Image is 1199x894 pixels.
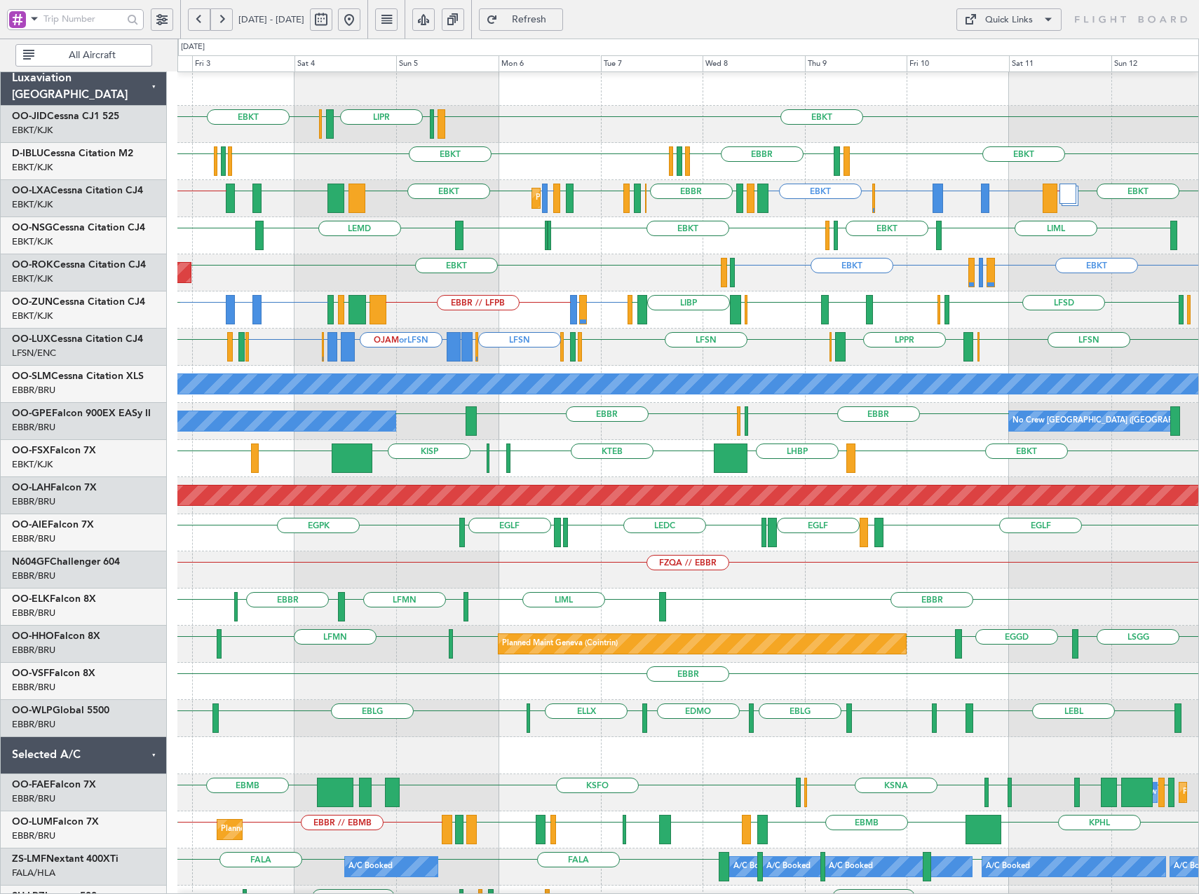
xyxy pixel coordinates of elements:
[12,594,50,604] span: OO-ELK
[12,111,119,121] a: OO-JIDCessna CJ1 525
[12,198,53,211] a: EBKT/KJK
[1009,55,1111,72] div: Sat 11
[37,50,147,60] span: All Aircraft
[12,297,53,307] span: OO-ZUN
[294,55,397,72] div: Sat 4
[12,334,50,344] span: OO-LUX
[192,55,294,72] div: Fri 3
[12,570,55,582] a: EBBR/BRU
[12,681,55,694] a: EBBR/BRU
[12,371,51,381] span: OO-SLM
[12,706,53,715] span: OO-WLP
[12,520,94,530] a: OO-AIEFalcon 7X
[12,235,53,248] a: EBKT/KJK
[829,856,873,877] div: A/C Booked
[733,856,778,877] div: A/C Booked
[12,495,55,508] a: EBBR/BRU
[12,557,120,567] a: N604GFChallenger 604
[12,706,109,715] a: OO-WLPGlobal 5500
[499,55,601,72] div: Mon 6
[12,830,55,842] a: EBBR/BRU
[12,854,46,864] span: ZS-LMF
[12,718,55,731] a: EBBR/BRU
[12,408,151,418] a: OO-GPEFalcon 900EX EASy II
[15,44,152,67] button: All Aircraft
[221,819,475,840] div: Planned Maint [GEOGRAPHIC_DATA] ([GEOGRAPHIC_DATA] National)
[601,55,703,72] div: Tue 7
[12,867,55,879] a: FALA/HLA
[12,310,53,322] a: EBKT/KJK
[12,273,53,285] a: EBKT/KJK
[12,149,43,158] span: D-IBLU
[12,260,146,270] a: OO-ROKCessna Citation CJ4
[12,607,55,619] a: EBBR/BRU
[12,644,55,656] a: EBBR/BRU
[502,633,618,654] div: Planned Maint Geneva (Cointrin)
[12,371,144,381] a: OO-SLMCessna Citation XLS
[12,668,49,678] span: OO-VSF
[12,223,145,233] a: OO-NSGCessna Citation CJ4
[396,55,499,72] div: Sun 5
[12,186,50,195] span: OO-LXA
[956,8,1062,31] button: Quick Links
[12,557,50,567] span: N604GF
[12,408,52,418] span: OO-GPE
[238,13,304,26] span: [DATE] - [DATE]
[12,260,53,270] span: OO-ROK
[12,421,55,434] a: EBBR/BRU
[12,161,53,174] a: EBKT/KJK
[12,297,145,307] a: OO-ZUNCessna Citation CJ4
[703,55,805,72] div: Wed 8
[12,149,133,158] a: D-IBLUCessna Citation M2
[12,124,53,137] a: EBKT/KJK
[12,446,50,455] span: OO-FSX
[12,854,118,864] a: ZS-LMFNextant 400XTi
[12,792,55,805] a: EBBR/BRU
[12,520,48,530] span: OO-AIE
[12,532,55,545] a: EBBR/BRU
[12,631,100,641] a: OO-HHOFalcon 8X
[805,55,907,72] div: Thu 9
[479,8,563,31] button: Refresh
[986,856,1030,877] div: A/C Booked
[12,817,53,827] span: OO-LUM
[12,347,56,359] a: LFSN/ENC
[12,668,95,678] a: OO-VSFFalcon 8X
[12,483,97,493] a: OO-LAHFalcon 7X
[12,458,53,471] a: EBKT/KJK
[12,186,143,195] a: OO-LXACessna Citation CJ4
[12,631,54,641] span: OO-HHO
[907,55,1009,72] div: Fri 10
[12,223,53,233] span: OO-NSG
[766,856,811,877] div: A/C Booked
[12,111,47,121] span: OO-JID
[12,780,50,790] span: OO-FAE
[12,817,99,827] a: OO-LUMFalcon 7X
[12,594,96,604] a: OO-ELKFalcon 8X
[348,856,393,877] div: A/C Booked
[12,780,96,790] a: OO-FAEFalcon 7X
[12,483,50,493] span: OO-LAH
[536,188,699,209] div: Planned Maint Kortrijk-[GEOGRAPHIC_DATA]
[501,15,558,25] span: Refresh
[12,446,96,455] a: OO-FSXFalcon 7X
[12,334,143,344] a: OO-LUXCessna Citation CJ4
[181,41,205,53] div: [DATE]
[985,13,1033,27] div: Quick Links
[12,384,55,397] a: EBBR/BRU
[43,8,123,29] input: Trip Number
